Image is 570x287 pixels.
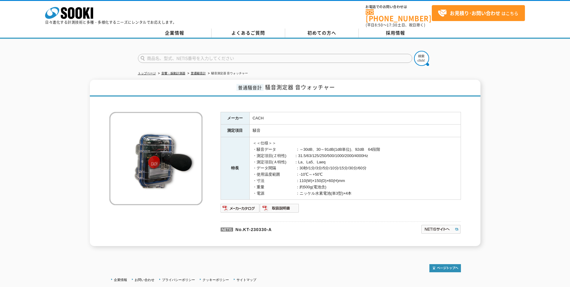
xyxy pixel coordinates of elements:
[421,224,461,234] img: NETISサイトへ
[414,51,429,66] img: btn_search.png
[135,278,154,282] a: お問い合わせ
[249,112,461,125] td: CACH
[265,83,335,91] span: 騒音測定器 音ウォッチャー
[109,112,203,205] img: 騒音測定器 音ウォッチャー
[45,20,177,24] p: 日々進化する計測技術と多種・多様化するニーズにレンタルでお応えします。
[260,203,299,213] img: 取扱説明書
[450,9,500,17] strong: お見積り･お問い合わせ
[161,72,185,75] a: 音響・振動計測器
[236,278,256,282] a: サイトマップ
[221,125,249,137] th: 測定項目
[366,9,432,22] a: [PHONE_NUMBER]
[138,29,212,38] a: 企業情報
[221,208,260,212] a: メーカーカタログ
[221,112,249,125] th: メーカー
[236,84,264,91] span: 普通騒音計
[307,29,336,36] span: 初めての方へ
[359,29,432,38] a: 採用情報
[162,278,195,282] a: プライバシーポリシー
[249,137,461,200] td: ＜＜仕様＞＞ ・騒音データ ：～30dB、30～91dB(1dB単位)、92dB 64段階 ・測定項目(Ｚ特性) ：31.5/63/125/250/500/1000/2000/4000Hz ・測...
[138,72,156,75] a: トップページ
[260,208,299,212] a: 取扱説明書
[438,9,518,18] span: はこちら
[203,278,229,282] a: クッキーポリシー
[221,137,249,200] th: 特長
[191,72,206,75] a: 普通騒音計
[366,22,425,28] span: (平日 ～ 土日、祝日除く)
[387,22,398,28] span: 17:30
[375,22,383,28] span: 8:50
[432,5,525,21] a: お見積り･お問い合わせはこちら
[221,221,363,236] p: No.KT-230330-A
[366,5,432,9] span: お電話でのお問い合わせは
[207,70,248,77] li: 騒音測定器 音ウォッチャー
[221,203,260,213] img: メーカーカタログ
[212,29,285,38] a: よくあるご質問
[285,29,359,38] a: 初めての方へ
[138,54,412,63] input: 商品名、型式、NETIS番号を入力してください
[429,264,461,272] img: トップページへ
[249,125,461,137] td: 騒音
[114,278,127,282] a: 企業情報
